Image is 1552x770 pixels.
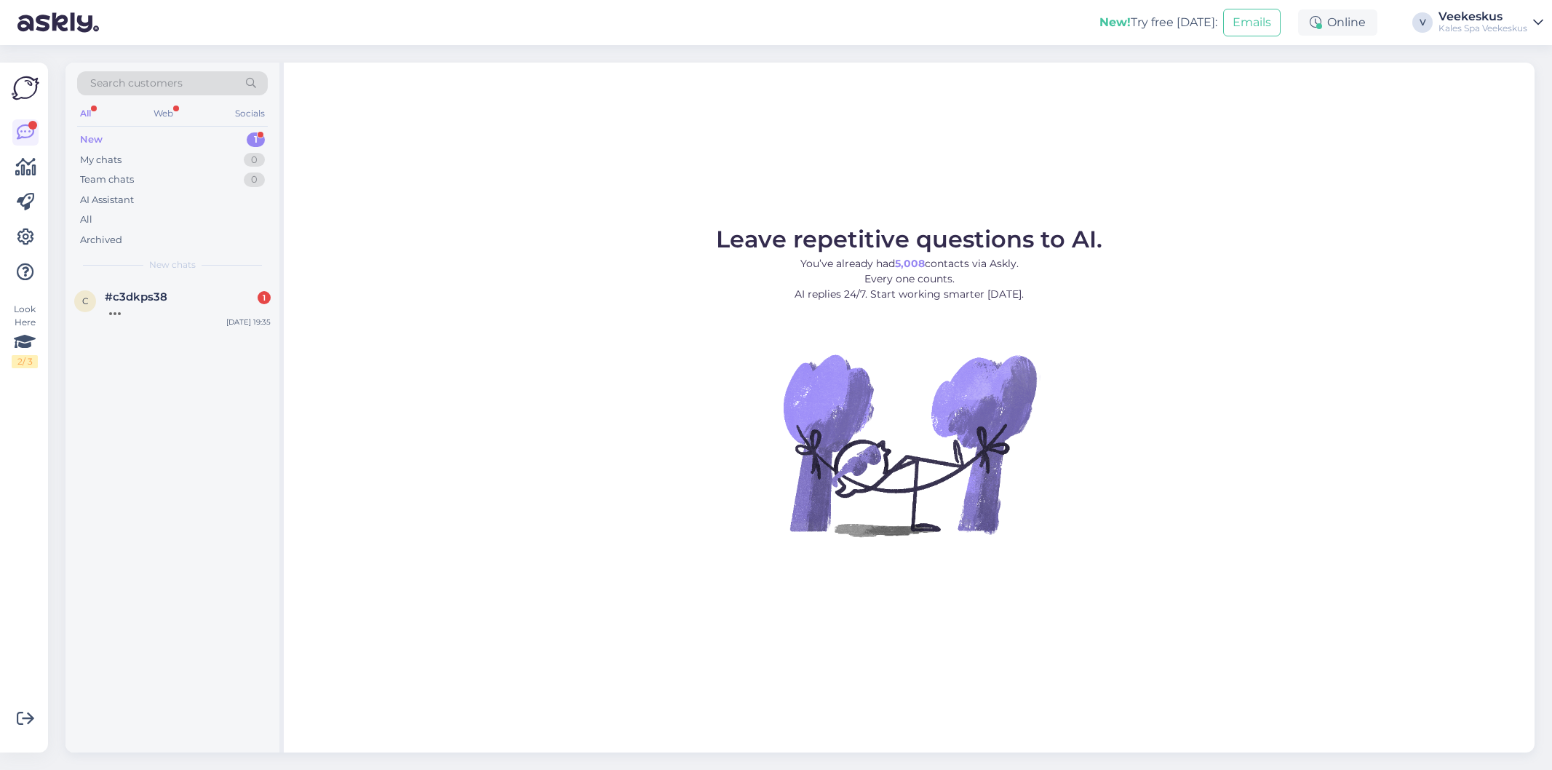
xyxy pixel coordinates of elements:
div: Look Here [12,303,38,368]
div: Veekeskus [1438,11,1527,23]
span: #c3dkps38 [105,290,167,303]
div: AI Assistant [80,193,134,207]
b: 5,008 [895,257,925,270]
div: All [80,213,92,227]
div: New [80,132,103,147]
div: Archived [80,233,122,247]
div: 0 [244,153,265,167]
div: Socials [232,104,268,123]
div: V [1412,12,1433,33]
b: New! [1099,15,1131,29]
img: No Chat active [779,314,1040,576]
div: Try free [DATE]: [1099,14,1217,31]
div: [DATE] 19:35 [226,317,271,328]
span: Leave repetitive questions to AI. [716,225,1102,253]
div: 0 [244,172,265,187]
p: You’ve already had contacts via Askly. Every one counts. AI replies 24/7. Start working smarter [... [716,256,1102,302]
div: 1 [258,291,271,304]
a: VeekeskusKales Spa Veekeskus [1438,11,1543,34]
div: Web [151,104,176,123]
div: 2 / 3 [12,355,38,368]
img: Askly Logo [12,74,39,102]
span: Search customers [90,76,183,91]
div: Team chats [80,172,134,187]
span: c [82,295,89,306]
div: Online [1298,9,1377,36]
span: New chats [149,258,196,271]
div: 1 [247,132,265,147]
div: All [77,104,94,123]
button: Emails [1223,9,1281,36]
div: Kales Spa Veekeskus [1438,23,1527,34]
div: My chats [80,153,122,167]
